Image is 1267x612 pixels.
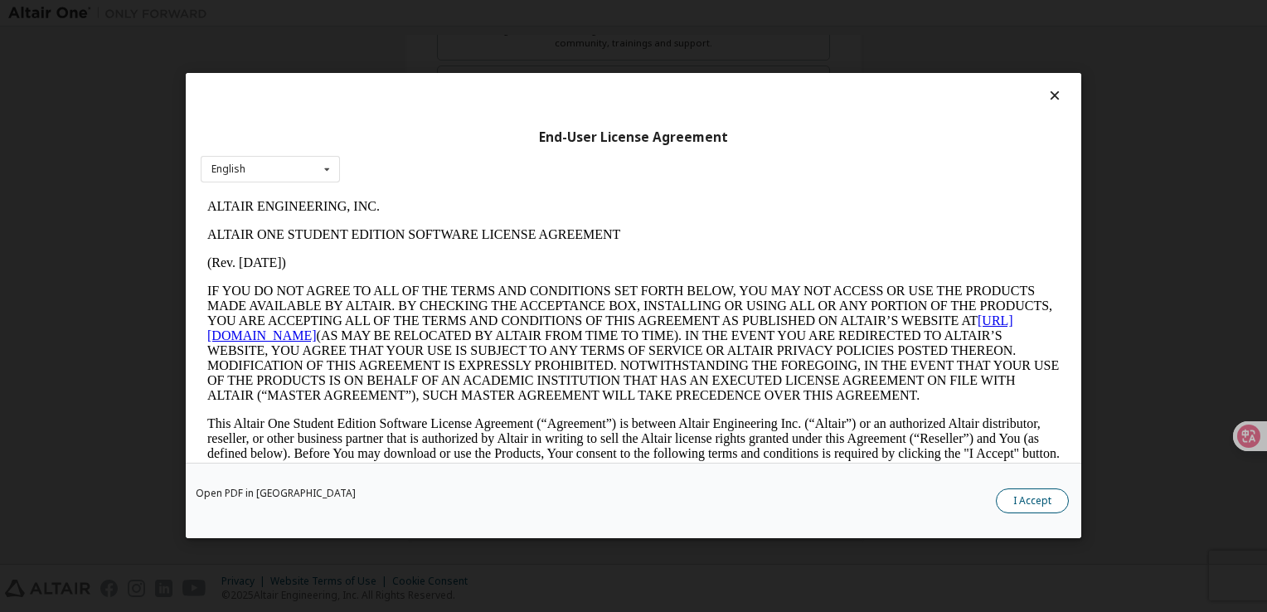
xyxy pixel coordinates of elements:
p: This Altair One Student Edition Software License Agreement (“Agreement”) is between Altair Engine... [7,224,859,284]
button: I Accept [996,489,1069,514]
a: [URL][DOMAIN_NAME] [7,121,813,150]
p: (Rev. [DATE]) [7,63,859,78]
div: End-User License Agreement [201,129,1066,146]
a: Open PDF in [GEOGRAPHIC_DATA] [196,489,356,499]
div: English [211,164,245,174]
p: IF YOU DO NOT AGREE TO ALL OF THE TERMS AND CONDITIONS SET FORTH BELOW, YOU MAY NOT ACCESS OR USE... [7,91,859,211]
p: ALTAIR ONE STUDENT EDITION SOFTWARE LICENSE AGREEMENT [7,35,859,50]
p: ALTAIR ENGINEERING, INC. [7,7,859,22]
